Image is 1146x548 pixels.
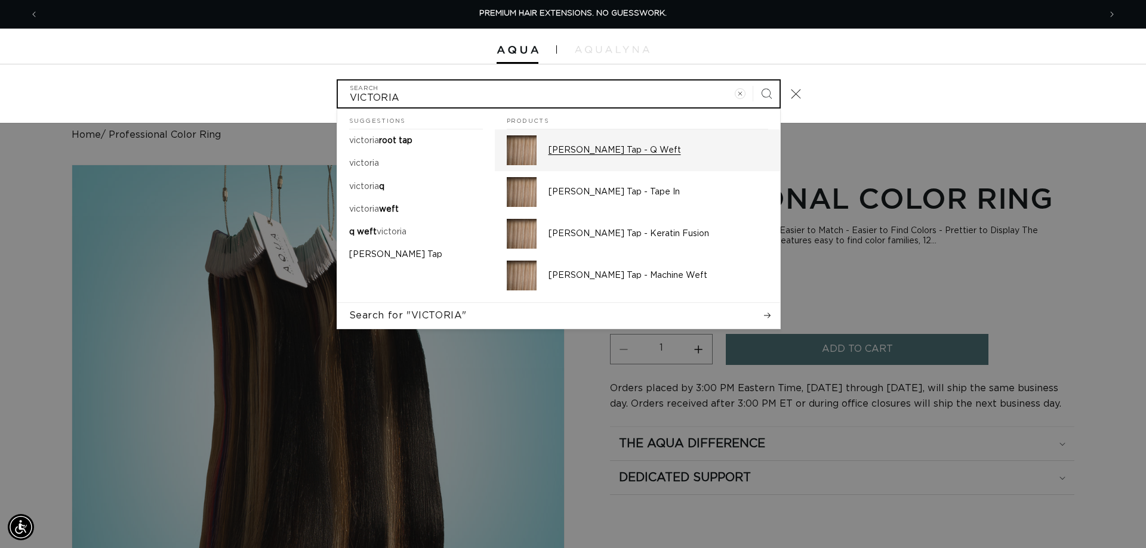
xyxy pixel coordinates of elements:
iframe: Chat Widget [1086,491,1146,548]
input: Search [338,81,780,107]
button: Clear search term [727,81,753,107]
a: q weft victoria [337,221,495,243]
a: victoria [337,152,495,175]
h2: Suggestions [349,109,483,130]
button: Previous announcement [21,3,47,26]
p: victoria q [349,181,384,192]
button: Next announcement [1099,3,1125,26]
p: [PERSON_NAME] Tap - Machine Weft [549,270,768,281]
button: Search [753,81,780,107]
p: q weft victoria [349,227,406,237]
mark: victoria [349,205,379,213]
img: Victoria Root Tap - Machine Weft [507,261,537,290]
img: aqualyna.com [575,46,649,53]
button: Close [783,81,809,107]
a: victoria root tap [337,129,495,152]
p: [PERSON_NAME] Tap - Q Weft [549,145,768,156]
h2: Products [507,109,768,130]
p: [PERSON_NAME] Tap - Tape In [549,187,768,197]
img: Victoria Root Tap - Q Weft [507,135,537,165]
span: q weft [349,228,377,236]
a: victoria q [337,175,495,198]
a: victoria weft [337,198,495,221]
span: Search for "VICTORIA" [349,309,467,322]
img: Victoria Root Tap - Tape In [507,177,537,207]
a: [PERSON_NAME] Tap - Q Weft [495,129,780,171]
p: victoria weft [349,204,399,215]
span: q [379,182,384,191]
mark: victoria [377,228,406,236]
mark: victoria [349,137,379,145]
mark: victoria [349,159,379,168]
a: [PERSON_NAME] Tap [337,243,495,266]
a: [PERSON_NAME] Tap - Keratin Fusion [495,213,780,255]
div: Accessibility Menu [8,514,34,540]
p: victoria root tap [349,135,412,146]
p: [PERSON_NAME] Tap [349,249,442,260]
span: PREMIUM HAIR EXTENSIONS. NO GUESSWORK. [479,10,667,17]
a: [PERSON_NAME] Tap - Tape In [495,171,780,213]
a: [PERSON_NAME] Tap - Machine Weft [495,255,780,296]
span: root tap [379,137,412,145]
img: Victoria Root Tap - Keratin Fusion [507,219,537,249]
mark: victoria [349,182,379,191]
img: Aqua Hair Extensions [497,46,538,54]
p: [PERSON_NAME] Tap - Keratin Fusion [549,228,768,239]
span: weft [379,205,399,213]
p: victoria [349,158,379,169]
